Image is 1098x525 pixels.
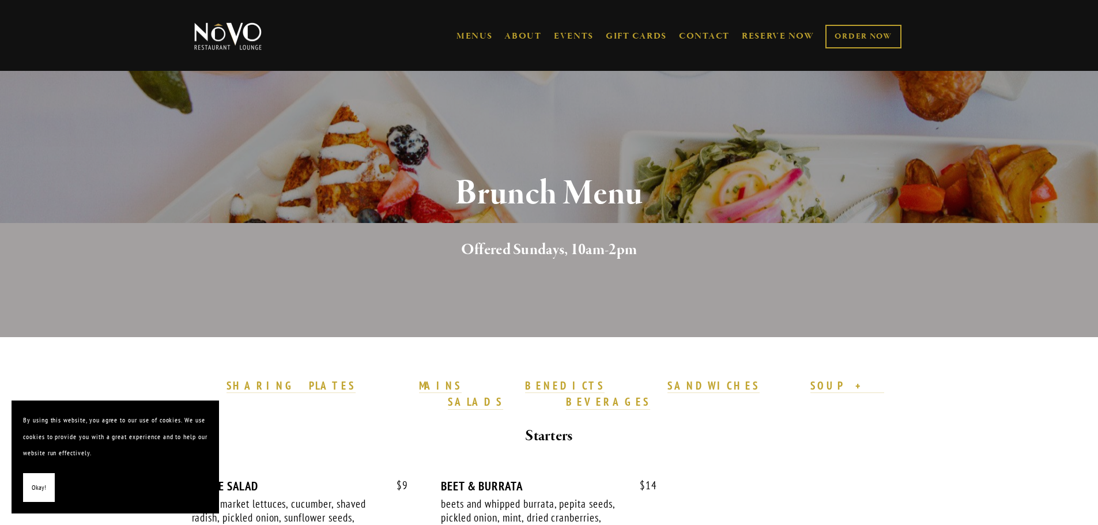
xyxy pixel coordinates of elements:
a: MENUS [456,31,493,42]
a: MAINS [419,379,462,394]
a: BENEDICTS [525,379,605,394]
a: ORDER NOW [825,25,901,48]
span: 14 [628,479,657,492]
section: Cookie banner [12,401,219,513]
a: RESERVE NOW [742,25,814,47]
span: $ [640,478,646,492]
h1: Brunch Menu [213,175,885,213]
a: EVENTS [554,31,594,42]
strong: SANDWICHES [667,379,760,392]
div: HOUSE SALAD [192,479,408,493]
span: 9 [385,479,408,492]
p: By using this website, you agree to our use of cookies. We use cookies to provide you with a grea... [23,412,207,462]
a: SANDWICHES [667,379,760,394]
a: BEVERAGES [566,395,650,410]
strong: BEVERAGES [566,395,650,409]
img: Novo Restaurant &amp; Lounge [192,22,264,51]
strong: BENEDICTS [525,379,605,392]
a: SOUP + SALADS [448,379,884,410]
button: Okay! [23,473,55,503]
a: CONTACT [679,25,730,47]
a: SHARING PLATES [227,379,356,394]
a: GIFT CARDS [606,25,667,47]
strong: SHARING PLATES [227,379,356,392]
span: Okay! [32,479,46,496]
a: ABOUT [504,31,542,42]
strong: MAINS [419,379,462,392]
span: $ [397,478,402,492]
div: BEET & BURRATA [441,479,657,493]
strong: Starters [525,426,572,446]
h2: Offered Sundays, 10am-2pm [213,238,885,262]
